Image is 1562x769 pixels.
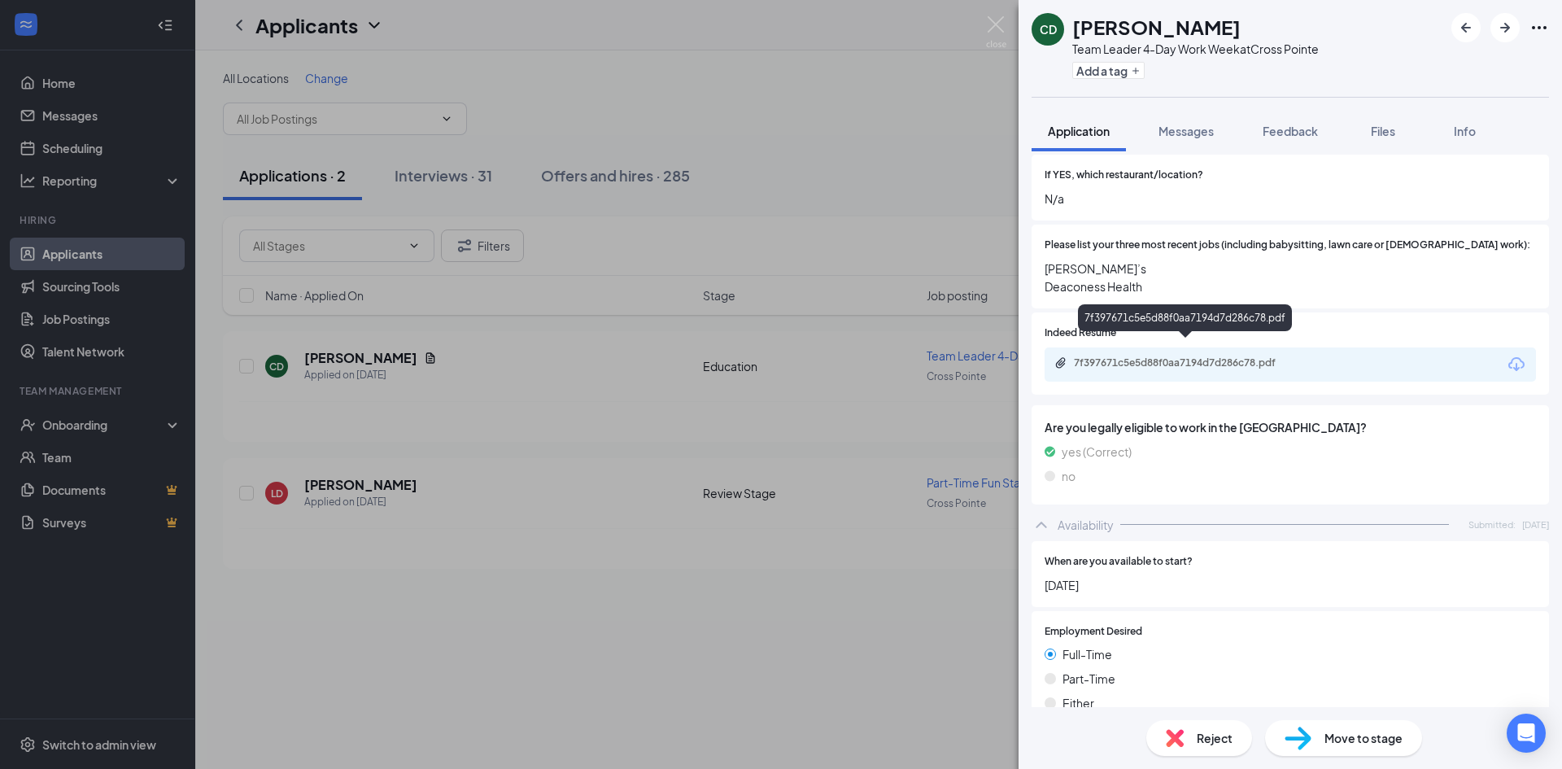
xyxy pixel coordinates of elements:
[1074,356,1302,369] div: 7f397671c5e5d88f0aa7194d7d286c78.pdf
[1451,13,1481,42] button: ArrowLeftNew
[1045,418,1536,436] span: Are you legally eligible to work in the [GEOGRAPHIC_DATA]?
[1454,124,1476,138] span: Info
[1072,13,1241,41] h1: [PERSON_NAME]
[1045,554,1193,570] span: When are you available to start?
[1468,518,1516,531] span: Submitted:
[1078,304,1292,331] div: 7f397671c5e5d88f0aa7194d7d286c78.pdf
[1045,238,1530,253] span: Please list your three most recent jobs (including babysitting, lawn care or [DEMOGRAPHIC_DATA] w...
[1054,356,1067,369] svg: Paperclip
[1490,13,1520,42] button: ArrowRight
[1045,576,1536,594] span: [DATE]
[1062,694,1094,712] span: Either
[1045,190,1536,208] span: N/a
[1131,66,1141,76] svg: Plus
[1032,515,1051,535] svg: ChevronUp
[1062,670,1115,688] span: Part-Time
[1045,624,1142,640] span: Employment Desired
[1045,260,1536,295] span: [PERSON_NAME]’s Deaconess Health
[1058,517,1114,533] div: Availability
[1456,18,1476,37] svg: ArrowLeftNew
[1045,326,1116,341] span: Indeed Resume
[1324,729,1403,747] span: Move to stage
[1054,356,1318,372] a: Paperclip7f397671c5e5d88f0aa7194d7d286c78.pdf
[1048,124,1110,138] span: Application
[1507,355,1526,374] svg: Download
[1495,18,1515,37] svg: ArrowRight
[1263,124,1318,138] span: Feedback
[1045,168,1203,183] span: If YES, which restaurant/location?
[1158,124,1214,138] span: Messages
[1197,729,1233,747] span: Reject
[1507,714,1546,753] div: Open Intercom Messenger
[1062,467,1076,485] span: no
[1522,518,1549,531] span: [DATE]
[1072,41,1319,57] div: Team Leader 4-Day Work Week at Cross Pointe
[1371,124,1395,138] span: Files
[1529,18,1549,37] svg: Ellipses
[1062,443,1132,461] span: yes (Correct)
[1040,21,1057,37] div: CD
[1072,62,1145,79] button: PlusAdd a tag
[1062,645,1112,663] span: Full-Time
